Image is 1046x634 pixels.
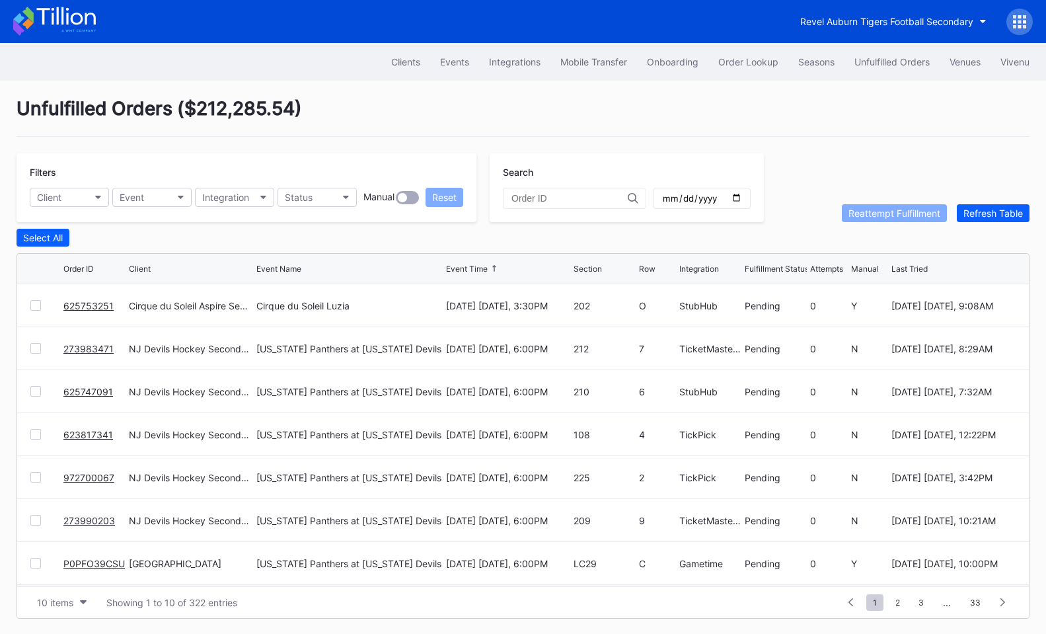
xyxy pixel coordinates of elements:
[745,300,807,311] div: Pending
[440,56,469,67] div: Events
[647,56,698,67] div: Onboarding
[129,472,253,483] div: NJ Devils Hockey Secondary
[63,515,115,526] a: 273990203
[560,56,627,67] div: Mobile Transfer
[866,594,883,611] span: 1
[285,192,313,203] div: Status
[891,343,1016,354] div: [DATE] [DATE], 8:29AM
[256,300,350,311] div: Cirque du Soleil Luzia
[129,343,253,354] div: NJ Devils Hockey Secondary
[637,50,708,74] button: Onboarding
[430,50,479,74] button: Events
[63,558,125,569] a: P0PFO39CSU
[1000,56,1029,67] div: Vivenu
[891,472,1016,483] div: [DATE] [DATE], 3:42PM
[446,558,570,569] div: [DATE] [DATE], 6:00PM
[446,515,570,526] div: [DATE] [DATE], 6:00PM
[891,558,1016,569] div: [DATE] [DATE], 10:00PM
[639,264,655,274] div: Row
[63,472,114,483] a: 972700067
[810,472,847,483] div: 0
[679,386,741,397] div: StubHub
[363,191,394,204] div: Manual
[963,208,1023,219] div: Refresh Table
[256,386,441,397] div: [US_STATE] Panthers at [US_STATE] Devils
[574,386,636,397] div: 210
[503,167,751,178] div: Search
[129,300,253,311] div: Cirque du Soleil Aspire Secondary
[129,558,253,569] div: [GEOGRAPHIC_DATA]
[574,343,636,354] div: 212
[639,343,676,354] div: 7
[112,188,192,207] button: Event
[63,264,94,274] div: Order ID
[790,9,996,34] button: Revel Auburn Tigers Football Secondary
[891,300,1016,311] div: [DATE] [DATE], 9:08AM
[842,204,947,222] button: Reattempt Fulfillment
[256,558,441,569] div: [US_STATE] Panthers at [US_STATE] Devils
[202,192,249,203] div: Integration
[745,264,809,274] div: Fulfillment Status
[810,429,847,440] div: 0
[679,343,741,354] div: TicketMasterResale
[639,386,676,397] div: 6
[446,300,570,311] div: [DATE] [DATE], 3:30PM
[810,264,843,274] div: Attempts
[17,97,1029,137] div: Unfulfilled Orders ( $212,285.54 )
[37,192,61,203] div: Client
[745,515,807,526] div: Pending
[810,300,847,311] div: 0
[511,193,628,204] input: Order ID
[963,594,987,611] span: 33
[30,188,109,207] button: Client
[679,558,741,569] div: Gametime
[381,50,430,74] button: Clients
[708,50,788,74] button: Order Lookup
[639,429,676,440] div: 4
[63,429,113,440] a: 623817341
[63,343,114,354] a: 273983471
[446,264,488,274] div: Event Time
[851,472,888,483] div: N
[679,300,741,311] div: StubHub
[851,429,888,440] div: N
[810,515,847,526] div: 0
[30,167,463,178] div: Filters
[940,50,990,74] button: Venues
[446,429,570,440] div: [DATE] [DATE], 6:00PM
[798,56,835,67] div: Seasons
[639,300,676,311] div: O
[810,343,847,354] div: 0
[788,50,844,74] button: Seasons
[639,515,676,526] div: 9
[854,56,930,67] div: Unfulfilled Orders
[574,264,602,274] div: Section
[679,515,741,526] div: TicketMasterResale
[990,50,1039,74] button: Vivenu
[479,50,550,74] button: Integrations
[574,558,636,569] div: LC29
[574,515,636,526] div: 209
[195,188,274,207] button: Integration
[745,429,807,440] div: Pending
[256,264,301,274] div: Event Name
[933,597,961,608] div: ...
[63,300,114,311] a: 625753251
[129,515,253,526] div: NJ Devils Hockey Secondary
[446,472,570,483] div: [DATE] [DATE], 6:00PM
[848,208,940,219] div: Reattempt Fulfillment
[891,264,928,274] div: Last Tried
[844,50,940,74] button: Unfulfilled Orders
[256,343,441,354] div: [US_STATE] Panthers at [US_STATE] Devils
[17,229,69,247] button: Select All
[679,429,741,440] div: TickPick
[810,558,847,569] div: 0
[574,472,636,483] div: 225
[745,558,807,569] div: Pending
